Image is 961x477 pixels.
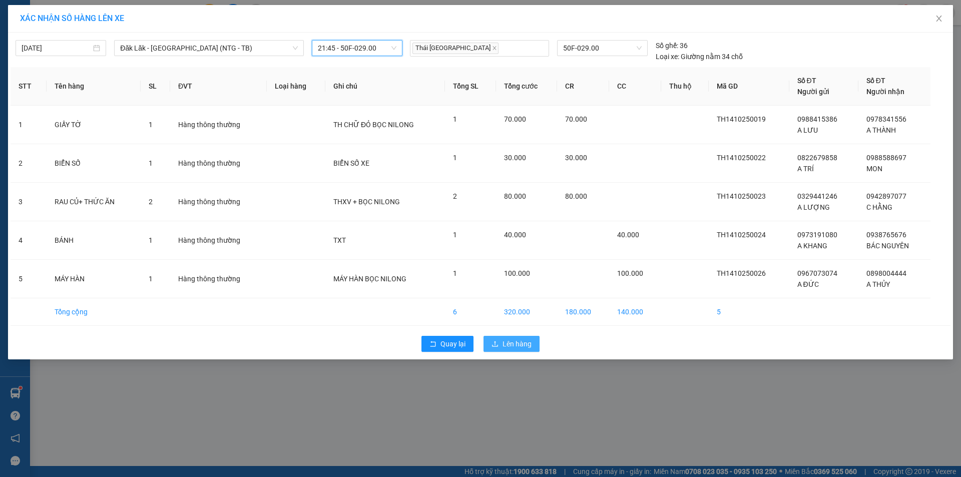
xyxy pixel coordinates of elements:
span: Số ĐT [797,77,816,85]
span: 100.000 [504,269,530,277]
td: Hàng thông thường [170,221,267,260]
td: 5 [11,260,47,298]
span: A THỦY [866,280,890,288]
span: 40.000 [617,231,639,239]
td: 4 [11,221,47,260]
div: Giường nằm 34 chỗ [656,51,743,62]
span: 0973191080 [797,231,837,239]
td: 1 [11,106,47,144]
span: A LƯỢNG [797,203,830,211]
div: 36 [656,40,688,51]
td: Hàng thông thường [170,260,267,298]
span: 0329441246 [797,192,837,200]
button: Close [925,5,953,33]
input: 14/10/2025 [22,43,91,54]
span: 40.000 [504,231,526,239]
span: Loại xe: [656,51,679,62]
span: close [935,15,943,23]
span: A KHANG [797,242,827,250]
span: 70.000 [565,115,587,123]
th: Tổng SL [445,67,497,106]
span: 0898004444 [866,269,906,277]
span: 0978341556 [866,115,906,123]
td: Hàng thông thường [170,144,267,183]
span: 1 [453,231,457,239]
td: 140.000 [609,298,661,326]
span: 0967073074 [797,269,837,277]
td: BÁNH [47,221,141,260]
th: SL [141,67,170,106]
span: MON [866,165,882,173]
td: 3 [11,183,47,221]
td: 6 [445,298,497,326]
span: A TRÍ [797,165,814,173]
span: 70.000 [504,115,526,123]
span: 1 [149,121,153,129]
span: 0988588697 [866,154,906,162]
span: close [492,46,497,51]
span: 2 [149,198,153,206]
button: uploadLên hàng [484,336,540,352]
th: CR [557,67,609,106]
span: 1 [453,115,457,123]
span: 0822679858 [797,154,837,162]
span: TXT [333,236,346,244]
td: 2 [11,144,47,183]
span: upload [492,340,499,348]
td: 320.000 [496,298,557,326]
span: 100.000 [617,269,643,277]
span: Người nhận [866,88,904,96]
span: 0988415386 [797,115,837,123]
span: Đăk Lăk - Sài Gòn (NTG - TB) [120,41,298,56]
th: STT [11,67,47,106]
span: XÁC NHẬN SỐ HÀNG LÊN XE [20,14,124,23]
span: Số ĐT [866,77,885,85]
span: 21:45 - 50F-029.00 [318,41,396,56]
span: BÁC NGUYÊN [866,242,909,250]
span: BIỂN SỐ XE [333,159,369,167]
td: Hàng thông thường [170,183,267,221]
span: C HẰNG [866,203,892,211]
span: Lên hàng [503,338,532,349]
span: 50F-029.00 [563,41,641,56]
span: TH1410250022 [717,154,766,162]
td: MÁY HÀN [47,260,141,298]
span: rollback [429,340,436,348]
span: 1 [149,275,153,283]
span: Thái [GEOGRAPHIC_DATA] [412,43,499,54]
td: RAU CỦ+ THỨC ĂN [47,183,141,221]
span: TH CHỮ ĐỎ BỌC NILONG [333,121,414,129]
span: A THÀNH [866,126,896,134]
span: 1 [149,236,153,244]
th: Tên hàng [47,67,141,106]
span: Số ghế: [656,40,678,51]
span: Quay lại [440,338,465,349]
span: Người gửi [797,88,829,96]
td: BIỂN SỐ [47,144,141,183]
td: 180.000 [557,298,609,326]
span: 0942897077 [866,192,906,200]
span: 30.000 [504,154,526,162]
span: 0938765676 [866,231,906,239]
span: down [292,45,298,51]
th: Mã GD [709,67,789,106]
span: 80.000 [565,192,587,200]
td: Hàng thông thường [170,106,267,144]
span: 80.000 [504,192,526,200]
span: 1 [453,269,457,277]
th: Loại hàng [267,67,325,106]
span: 1 [149,159,153,167]
th: CC [609,67,661,106]
td: Tổng cộng [47,298,141,326]
th: ĐVT [170,67,267,106]
span: TH1410250023 [717,192,766,200]
th: Thu hộ [661,67,709,106]
span: THXV + BỌC NILONG [333,198,400,206]
span: TH1410250024 [717,231,766,239]
td: 5 [709,298,789,326]
span: A ĐỨC [797,280,819,288]
span: TH1410250026 [717,269,766,277]
span: 1 [453,154,457,162]
th: Ghi chú [325,67,445,106]
span: 2 [453,192,457,200]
